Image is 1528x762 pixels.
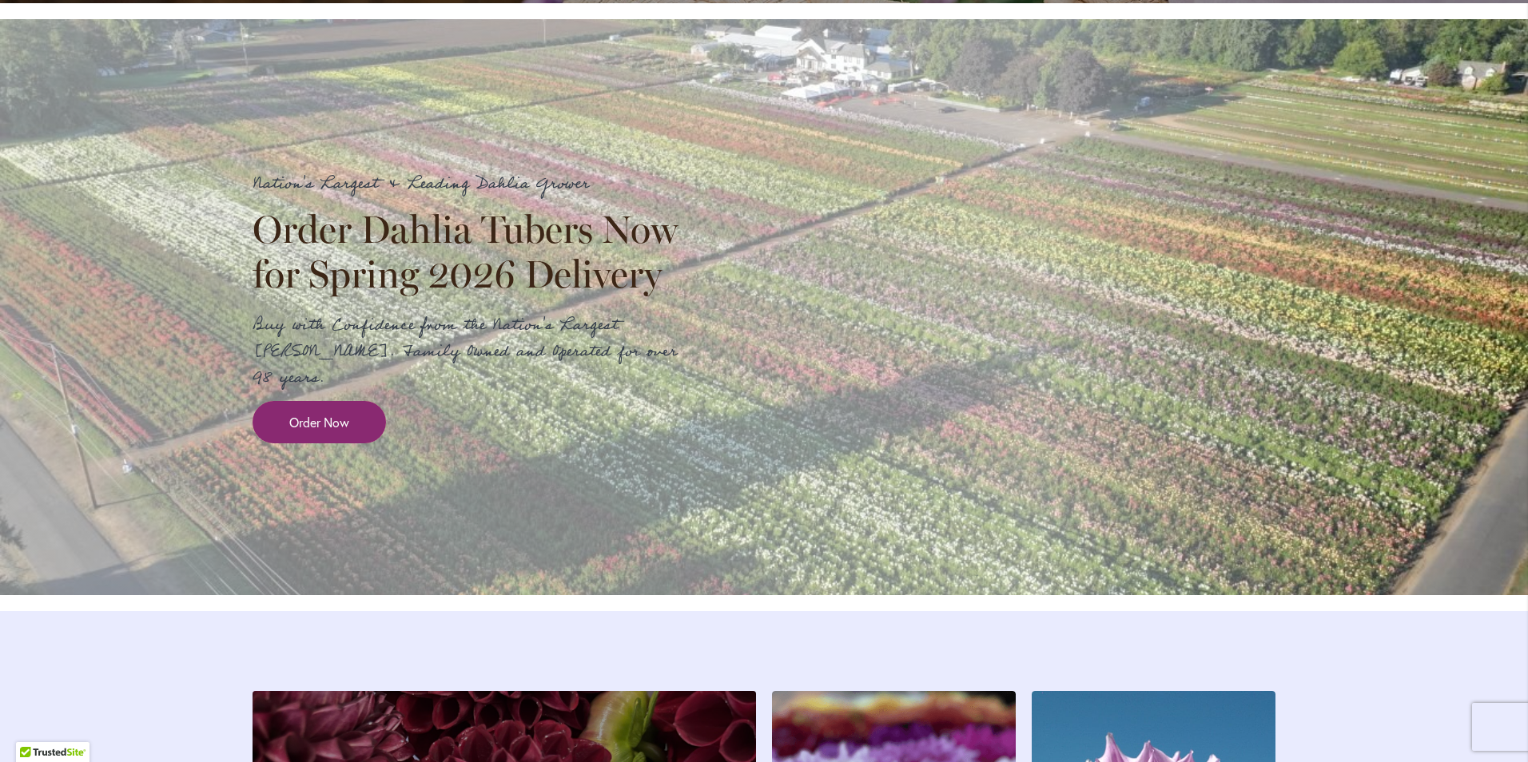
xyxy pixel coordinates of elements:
p: Nation's Largest & Leading Dahlia Grower [253,171,692,197]
p: Buy with Confidence from the Nation's Largest [PERSON_NAME]. Family Owned and Operated for over 9... [253,312,692,391]
span: Order Now [289,413,349,431]
h2: Order Dahlia Tubers Now for Spring 2026 Delivery [253,207,692,296]
a: Order Now [253,401,386,443]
